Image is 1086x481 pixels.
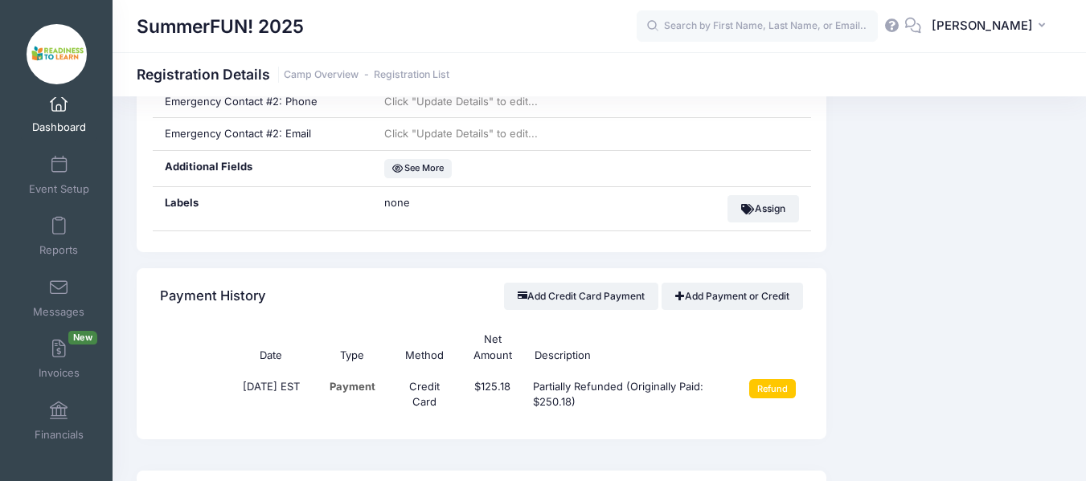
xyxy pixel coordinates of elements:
a: Financials [21,393,97,449]
th: Date [227,324,314,372]
span: Dashboard [32,121,86,135]
span: Click "Update Details" to edit... [384,95,538,108]
a: Add Payment or Credit [662,283,804,310]
span: New [68,331,97,344]
a: Reports [21,208,97,264]
div: Labels [153,187,372,230]
th: Method [390,324,458,372]
a: Registration List [374,69,449,81]
span: Click "Update Details" to edit... [384,127,538,140]
h4: Payment History [160,273,266,319]
th: Type [314,324,390,372]
button: Add Credit Card Payment [504,283,659,310]
span: Invoices [39,367,80,381]
th: Description [527,324,729,372]
span: Financials [35,428,84,442]
span: [PERSON_NAME] [932,17,1033,35]
button: Assign [727,195,799,222]
h1: Registration Details [137,66,449,83]
span: Event Setup [29,182,89,196]
div: Emergency Contact #2: Phone [153,86,372,118]
span: Reports [39,244,78,258]
a: Dashboard [21,85,97,141]
td: Credit Card [390,371,458,418]
td: Partially Refunded (Originally Paid: $250.18) [527,371,729,418]
td: $125.18 [458,371,527,418]
td: Payment [314,371,390,418]
td: [DATE] EST [227,371,314,418]
span: Messages [33,305,84,319]
input: Search by First Name, Last Name, or Email... [637,10,878,43]
th: Net Amount [458,324,527,372]
img: SummerFUN! 2025 [27,24,87,84]
div: Additional Fields [153,151,372,186]
div: Emergency Contact #2: Email [153,118,372,150]
a: InvoicesNew [21,331,97,387]
button: [PERSON_NAME] [921,8,1062,45]
a: Messages [21,270,97,326]
a: Event Setup [21,147,97,203]
button: See More [384,159,452,178]
input: Refund [749,379,797,398]
a: Camp Overview [284,69,359,81]
h1: SummerFUN! 2025 [137,8,304,45]
span: none [384,195,585,211]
